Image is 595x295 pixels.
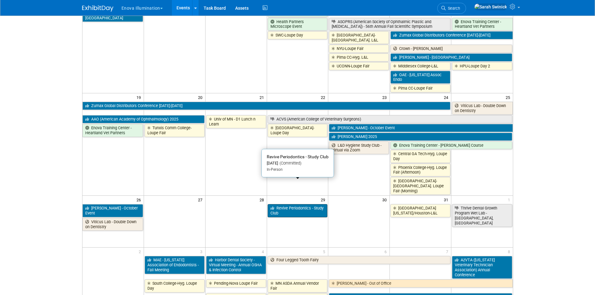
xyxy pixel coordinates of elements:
[268,124,328,137] a: [GEOGRAPHIC_DATA]-Loupe Day
[452,62,512,70] a: HPU-Loupe Day 2
[261,248,267,255] span: 4
[474,3,507,10] img: Sarah Swinick
[268,204,328,217] a: Revive Periodontics - Study Club
[329,62,389,70] a: UCONN-Loupe Fair
[197,93,205,101] span: 20
[197,196,205,204] span: 27
[329,18,450,31] a: ASOPRS (American Society of Ophthalmic Plastic and [MEDICAL_DATA]) - 56th Annual Fall Scientific ...
[82,5,113,12] img: ExhibitDay
[390,31,513,39] a: Zumax Global Distributors Conference [DATE]-[DATE]
[145,124,205,137] a: Tunxis Comm College-Loupe Fair
[82,124,143,137] a: Enova Training Center - Heartland Vet Partners
[390,150,450,163] a: Central GA Tech-Hyg. Loupe Day
[390,45,512,53] a: Crown - [PERSON_NAME]
[267,167,283,172] span: In-Person
[443,93,451,101] span: 24
[329,133,512,141] a: [PERSON_NAME] 2025
[390,177,450,195] a: [GEOGRAPHIC_DATA]-[GEOGRAPHIC_DATA]. Loupe Fair (Morning)
[382,196,389,204] span: 30
[445,248,451,255] span: 7
[452,256,512,279] a: AzVTA ([US_STATE] Veterinary Technician Association) Annual Conference
[437,3,466,14] a: Search
[268,31,328,39] a: SWC-Loupe Day
[136,196,144,204] span: 26
[268,115,512,123] a: ACVS (American College of Veterinary Surgeons)
[390,71,450,84] a: OAE - [US_STATE] Assoc Endo
[268,18,328,31] a: Health Partners Microscope Event
[452,102,513,115] a: Viticus Lab - Double Down on Dentistry
[384,248,389,255] span: 6
[443,196,451,204] span: 31
[452,204,512,227] a: Thrive Dental Growth Program Wet Lab - [GEOGRAPHIC_DATA], [GEOGRAPHIC_DATA]
[329,53,389,61] a: Pima CC-Hyg. L&L
[267,161,329,166] div: [DATE]
[259,93,267,101] span: 21
[145,279,205,292] a: South College-Hyg. Loupe Day
[446,6,460,11] span: Search
[82,218,143,231] a: Viticus Lab - Double Down on Dentistry
[268,256,451,264] a: Four Legged Tooth Fairy
[278,161,301,165] span: (Committed)
[322,248,328,255] span: 5
[82,102,451,110] a: Zumax Global Distributors Conference [DATE]-[DATE]
[145,256,205,274] a: MAE - [US_STATE] Association of Endodontists - Fall Meeting
[329,279,513,288] a: [PERSON_NAME] - Out of Office
[390,141,512,150] a: Enova Training Center - [PERSON_NAME] Course
[259,196,267,204] span: 28
[329,45,389,53] a: NYU-Loupe Fair
[390,84,450,92] a: Pima CC-Loupe Fair
[82,115,205,123] a: AAO (American Academy of Ophthalmology) 2025
[267,154,329,159] span: Revive Periodontics - Study Club
[507,196,513,204] span: 1
[382,93,389,101] span: 23
[206,279,266,288] a: Pending-Nova Loupe Fair
[390,62,450,70] a: Middlesex College-L&L
[390,164,450,176] a: Phoenix College-Hyg. Loupe Fair (Afternoon)
[268,279,328,292] a: MN ASDA Annual Vendor Fair
[206,256,266,274] a: Harbor Dental Society - Virtual Meeting - Annual OSHA & Infection Control
[206,115,266,128] a: Univ of MN - D1 Lunch n Learn
[390,53,512,61] a: [PERSON_NAME] - [GEOGRAPHIC_DATA]
[200,248,205,255] span: 3
[505,93,513,101] span: 25
[507,248,513,255] span: 8
[329,141,389,154] a: L&D Hygiene Study Club - Virtual via Zoom
[452,18,513,31] a: Enova Training Center - Heartland Vet Partners
[329,124,513,132] a: [PERSON_NAME] - October Event
[329,31,389,44] a: [GEOGRAPHIC_DATA]-[GEOGRAPHIC_DATA]. L&L
[82,204,143,217] a: [PERSON_NAME] - October Event
[320,196,328,204] span: 29
[138,248,144,255] span: 2
[390,204,450,217] a: [GEOGRAPHIC_DATA][US_STATE]/Houston-L&L
[136,93,144,101] span: 19
[320,93,328,101] span: 22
